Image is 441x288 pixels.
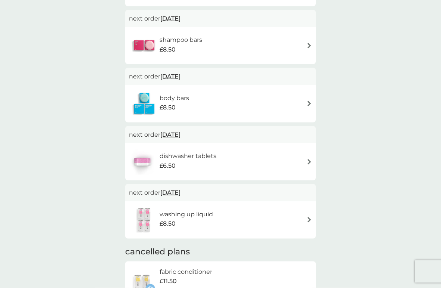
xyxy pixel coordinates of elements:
[160,276,177,286] span: £11.50
[129,188,312,198] p: next order
[160,45,176,55] span: £8.50
[160,11,181,26] span: [DATE]
[129,130,312,140] p: next order
[129,149,155,175] img: dishwasher tablets
[306,159,312,165] img: arrow right
[306,217,312,223] img: arrow right
[129,32,160,59] img: shampoo bars
[160,267,238,277] h6: fabric conditioner
[125,246,316,258] h2: cancelled plans
[306,101,312,106] img: arrow right
[160,219,176,229] span: £8.50
[160,161,176,171] span: £6.50
[160,127,181,142] span: [DATE]
[160,69,181,84] span: [DATE]
[160,210,213,219] h6: washing up liquid
[160,103,176,112] span: £8.50
[129,72,312,81] p: next order
[129,14,312,24] p: next order
[160,93,189,103] h6: body bars
[129,91,160,117] img: body bars
[160,35,202,45] h6: shampoo bars
[160,185,181,200] span: [DATE]
[160,151,216,161] h6: dishwasher tablets
[129,207,160,233] img: washing up liquid
[306,43,312,49] img: arrow right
